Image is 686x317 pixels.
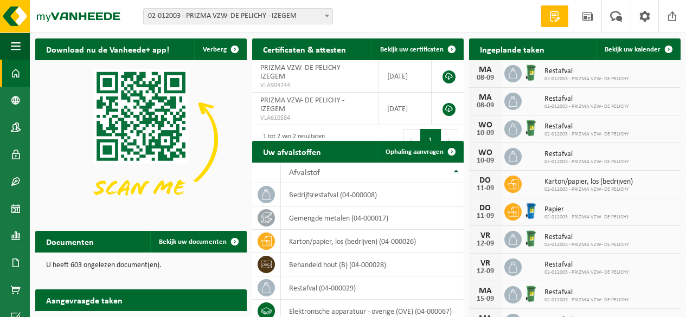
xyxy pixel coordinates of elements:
span: 02-012003 - PRIZMA VZW- DE PELICHY [544,159,629,165]
span: Afvalstof [289,169,320,177]
span: 02-012003 - PRIZMA VZW- DE PELICHY [544,242,629,248]
td: gemengde metalen (04-000017) [281,206,464,230]
h2: Uw afvalstoffen [252,141,332,162]
span: 02-012003 - PRIZMA VZW- DE PELICHY [544,186,633,193]
div: 12-09 [475,240,496,248]
span: 02-012003 - PRIZMA VZW- DE PELICHY - IZEGEM [144,9,332,24]
td: restafval (04-000029) [281,276,464,300]
img: WB-0240-HPE-GN-01 [522,229,540,248]
div: 08-09 [475,74,496,82]
h2: Documenten [35,231,105,252]
img: Download de VHEPlus App [35,60,247,219]
div: 11-09 [475,185,496,192]
button: 1 [420,129,441,151]
h2: Ingeplande taken [469,38,555,60]
div: VR [475,259,496,268]
a: Bekijk uw kalender [596,38,679,60]
span: 02-012003 - PRIZMA VZW- DE PELICHY [544,297,629,303]
td: [DATE] [379,60,432,93]
div: 12-09 [475,268,496,275]
span: 02-012003 - PRIZMA VZW- DE PELICHY [544,103,629,110]
div: DO [475,176,496,185]
td: bedrijfsrestafval (04-000008) [281,183,464,206]
span: Restafval [544,67,629,76]
span: Karton/papier, los (bedrijven) [544,178,633,186]
div: DO [475,204,496,212]
img: WB-0240-HPE-GN-01 [522,63,540,82]
span: 02-012003 - PRIZMA VZW- DE PELICHY [544,131,629,138]
div: 10-09 [475,130,496,137]
img: WB-0240-HPE-GN-01 [522,284,540,303]
span: Restafval [544,233,629,242]
div: WO [475,148,496,157]
div: MA [475,66,496,74]
div: 1 tot 2 van 2 resultaten [258,128,325,152]
p: U heeft 603 ongelezen document(en). [46,262,236,269]
span: Ophaling aanvragen [386,148,444,156]
div: MA [475,287,496,295]
a: Ophaling aanvragen [377,141,463,163]
div: 11-09 [475,212,496,220]
div: WO [475,121,496,130]
span: Restafval [544,261,629,269]
h2: Certificaten & attesten [252,38,357,60]
button: Verberg [194,38,246,60]
a: Bekijk uw certificaten [371,38,463,60]
div: VR [475,231,496,240]
div: 15-09 [475,295,496,303]
span: Restafval [544,150,629,159]
span: 02-012003 - PRIZMA VZW- DE PELICHY [544,269,629,276]
span: VLA610584 [260,114,370,122]
img: WB-0240-HPE-BE-01 [522,202,540,220]
span: Restafval [544,95,629,103]
span: 02-012003 - PRIZMA VZW- DE PELICHY [544,214,629,221]
div: 08-09 [475,102,496,109]
span: Papier [544,205,629,214]
span: 02-012003 - PRIZMA VZW- DE PELICHY - IZEGEM [143,8,333,24]
div: 10-09 [475,157,496,165]
span: Bekijk uw certificaten [380,46,444,53]
img: WB-0240-HPE-GN-01 [522,119,540,137]
span: Restafval [544,288,629,297]
span: VLA904744 [260,81,370,90]
div: MA [475,93,496,102]
span: Bekijk uw kalender [605,46,661,53]
button: Next [441,129,458,151]
span: 02-012003 - PRIZMA VZW- DE PELICHY [544,76,629,82]
span: PRIZMA VZW- DE PELICHY - IZEGEM [260,64,344,81]
span: Restafval [544,122,629,131]
button: Previous [403,129,420,151]
td: karton/papier, los (bedrijven) (04-000026) [281,230,464,253]
a: Bekijk uw documenten [150,231,246,253]
td: [DATE] [379,93,432,125]
span: Bekijk uw documenten [159,238,227,245]
h2: Download nu de Vanheede+ app! [35,38,180,60]
span: PRIZMA VZW- DE PELICHY - IZEGEM [260,96,344,113]
td: behandeld hout (B) (04-000028) [281,253,464,276]
h2: Aangevraagde taken [35,289,133,310]
span: Verberg [203,46,227,53]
